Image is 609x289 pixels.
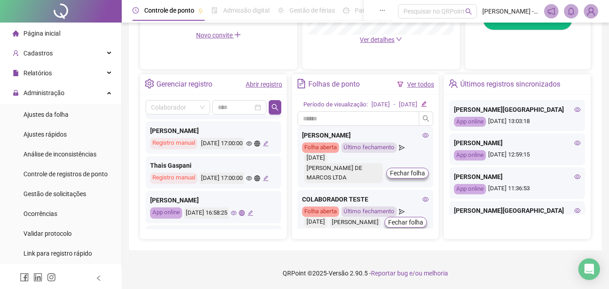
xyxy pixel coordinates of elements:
a: Abrir registro [246,81,282,88]
span: file [13,69,19,76]
span: Gestão de férias [289,7,335,14]
span: Relatórios [23,69,52,77]
span: bell [567,7,575,15]
div: [DATE] 12:59:15 [454,150,581,161]
span: Admissão digital [223,7,270,14]
span: eye [422,132,429,138]
span: Análise de inconsistências [23,151,96,158]
span: sun [278,7,284,14]
span: edit [247,210,253,216]
div: App online [150,207,182,219]
div: Open Intercom Messenger [578,258,600,280]
span: search [271,104,279,111]
span: Painel do DP [355,7,390,14]
span: search [465,8,472,15]
div: [PERSON_NAME] [302,130,429,140]
span: lock [13,89,19,96]
div: Folha aberta [302,142,339,153]
span: Administração [23,89,64,96]
div: [DATE] 17:00:00 [200,138,244,149]
span: facebook [20,273,29,282]
span: team [449,79,458,88]
span: down [396,36,402,42]
footer: QRPoint © 2025 - 2.90.5 - [122,257,609,289]
span: global [254,141,260,147]
div: [PERSON_NAME] DE MARCOS LTDA [304,163,383,183]
div: [PERSON_NAME] [454,172,581,182]
span: eye [574,207,581,214]
span: send [399,142,405,153]
div: [PERSON_NAME] [454,138,581,148]
img: 83557 [584,5,598,18]
span: Controle de registros de ponto [23,170,108,178]
span: plus [234,31,241,38]
span: Página inicial [23,30,60,37]
div: [DATE] 17:00:00 [200,173,244,184]
div: Período de visualização: [303,100,368,110]
button: Fechar folha [386,168,429,179]
span: Ajustes da folha [23,111,69,118]
div: [PERSON_NAME] [330,217,381,228]
div: Últimos registros sincronizados [460,77,560,92]
div: - [394,100,395,110]
div: App online [454,184,486,194]
div: [DATE] [304,217,327,228]
div: COLABORADOR TESTE [302,194,429,204]
a: Ver detalhes down [360,36,402,43]
span: Reportar bug e/ou melhoria [371,270,448,277]
span: home [13,30,19,36]
div: [DATE] 16:58:25 [184,207,229,219]
span: setting [145,79,154,88]
span: eye [246,175,252,181]
a: Ver todos [407,81,434,88]
div: Thais Gaspani [150,161,277,170]
span: search [422,115,430,122]
span: eye [246,141,252,147]
span: Validar protocolo [23,230,72,237]
span: global [254,175,260,181]
div: [DATE] [304,153,327,163]
div: [PERSON_NAME][GEOGRAPHIC_DATA] [454,105,581,115]
div: [DATE] 11:36:53 [454,184,581,194]
span: eye [422,196,429,202]
span: Ver detalhes [360,36,394,43]
span: Versão [329,270,348,277]
button: Fechar folha [385,217,427,228]
span: Novo convite [196,32,241,39]
span: [PERSON_NAME] - [PERSON_NAME] [482,6,539,16]
span: notification [547,7,555,15]
span: linkedin [33,273,42,282]
span: pushpin [198,8,203,14]
span: Gestão de solicitações [23,190,86,197]
span: file-text [297,79,306,88]
div: Gerenciar registro [156,77,212,92]
span: edit [263,141,269,147]
div: Último fechamento [341,206,397,217]
span: Link para registro rápido [23,250,92,257]
span: Fechar folha [390,168,425,178]
span: Fechar folha [388,217,423,227]
span: send [399,206,405,217]
span: left [96,275,102,281]
span: filter [397,81,403,87]
span: file-done [211,7,218,14]
span: Controle de ponto [144,7,194,14]
span: edit [421,101,427,107]
span: ellipsis [379,7,385,14]
div: [PERSON_NAME][GEOGRAPHIC_DATA] [454,206,581,216]
div: Último fechamento [341,142,397,153]
span: Ajustes rápidos [23,131,67,138]
span: user-add [13,50,19,56]
div: App online [454,150,486,161]
span: eye [574,140,581,146]
span: eye [574,174,581,180]
div: [PERSON_NAME] [150,195,277,205]
div: [DATE] [371,100,390,110]
span: instagram [47,273,56,282]
div: App online [454,117,486,127]
div: [DATE] [399,100,417,110]
div: Folha aberta [302,206,339,217]
div: [DATE] 13:03:18 [454,117,581,127]
span: eye [574,106,581,113]
span: Cadastros [23,50,53,57]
